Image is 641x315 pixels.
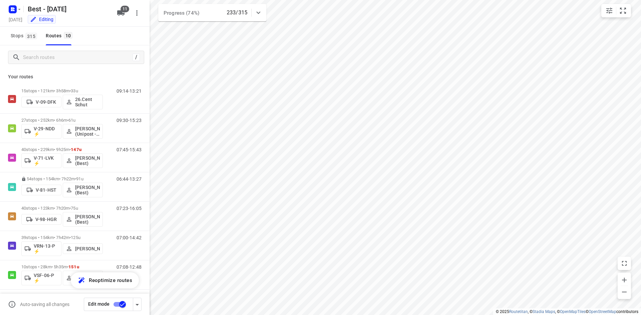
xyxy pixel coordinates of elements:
button: More [130,6,144,20]
p: [PERSON_NAME] (Best) [75,155,100,166]
p: 15 stops • 121km • 3h58m [21,88,103,93]
div: / [133,54,140,61]
p: 09:30-15:23 [117,118,142,123]
span: Progress (74%) [164,10,199,16]
button: VRN-13-P ⚡ [21,241,61,256]
span: 11 [121,6,129,12]
p: 07:00-14:42 [117,235,142,240]
p: 06:44-13:27 [117,176,142,182]
div: small contained button group [601,4,631,17]
a: Routetitan [509,309,528,314]
span: Edit mode [88,301,110,307]
button: 26.Cent Schut [63,95,103,109]
p: 10 stops • 28km • 5h35m [21,264,103,269]
a: Stadia Maps [532,309,555,314]
button: Fit zoom [616,4,630,17]
p: 26.Cent Schut [75,97,100,107]
p: 40 stops • 229km • 9h25m [21,147,103,152]
p: V-71-LVK ⚡ [34,155,58,166]
button: [PERSON_NAME] (Best) [63,212,103,227]
button: [PERSON_NAME] (Best) [63,153,103,168]
button: [PERSON_NAME] (Best) [63,271,103,285]
p: Your routes [8,73,142,80]
h5: Project date [6,16,25,23]
p: 07:08-12:48 [117,264,142,270]
p: V-09-DFK [36,99,56,105]
button: V-29-NDD ⚡ [21,124,61,139]
span: 125u [71,235,80,240]
p: [PERSON_NAME] (Best) [75,214,100,225]
p: 40 stops • 123km • 7h20m [21,206,103,211]
span: 33u [71,88,78,93]
div: Progress (74%)233/315 [158,4,266,21]
span: • [69,147,71,152]
p: [PERSON_NAME] (Best) [75,185,100,195]
p: 07:45-15:43 [117,147,142,152]
button: V-81-HST [21,185,61,195]
div: Routes [46,32,74,40]
span: 315 [25,33,37,39]
span: Stops [11,32,39,40]
button: [PERSON_NAME] [63,243,103,254]
p: [PERSON_NAME] [75,246,100,251]
span: • [69,235,71,240]
div: Driver app settings [133,300,141,308]
a: OpenMapTiles [560,309,586,314]
button: V-71-LVK ⚡ [21,153,61,168]
span: 151u [68,264,79,269]
p: 54 stops • 154km • 7h22m [21,176,103,181]
p: 39 stops • 154km • 7h42m [21,235,103,240]
p: 27 stops • 252km • 6h6m [21,118,103,123]
input: Search routes [23,52,133,63]
p: 07:23-16:05 [117,206,142,211]
span: • [67,118,68,123]
div: You are currently in edit mode. [30,16,53,23]
p: Auto-saving all changes [20,302,69,307]
p: [PERSON_NAME] (Unipost - Best - ZZP) [75,126,100,137]
button: VSF-06-P ⚡ [21,271,61,285]
span: 91u [76,176,83,181]
span: Reoptimize routes [89,276,132,285]
h5: Rename [25,4,112,14]
p: VSF-06-P ⚡ [34,273,58,283]
span: • [67,264,68,269]
span: 10 [64,32,73,39]
span: 61u [68,118,75,123]
button: 11 [114,6,128,20]
span: 147u [71,147,81,152]
span: • [69,206,71,211]
button: Reoptimize routes [71,272,139,288]
p: 09:14-13:21 [117,88,142,94]
p: 233/315 [227,9,247,17]
span: 75u [71,206,78,211]
button: [PERSON_NAME] (Unipost - Best - ZZP) [63,124,103,139]
p: V-81-HST [36,187,56,193]
li: © 2025 , © , © © contributors [496,309,638,314]
button: V-98-HGR [21,214,61,225]
p: V-29-NDD ⚡ [34,126,58,137]
p: [PERSON_NAME] (Best) [75,273,100,283]
button: V-09-DFK [21,97,61,107]
p: VRN-13-P ⚡ [34,243,58,254]
span: • [75,176,76,181]
p: V-98-HGR [35,217,57,222]
a: OpenStreetMap [589,309,616,314]
button: [PERSON_NAME] (Best) [63,183,103,197]
span: • [69,88,71,93]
